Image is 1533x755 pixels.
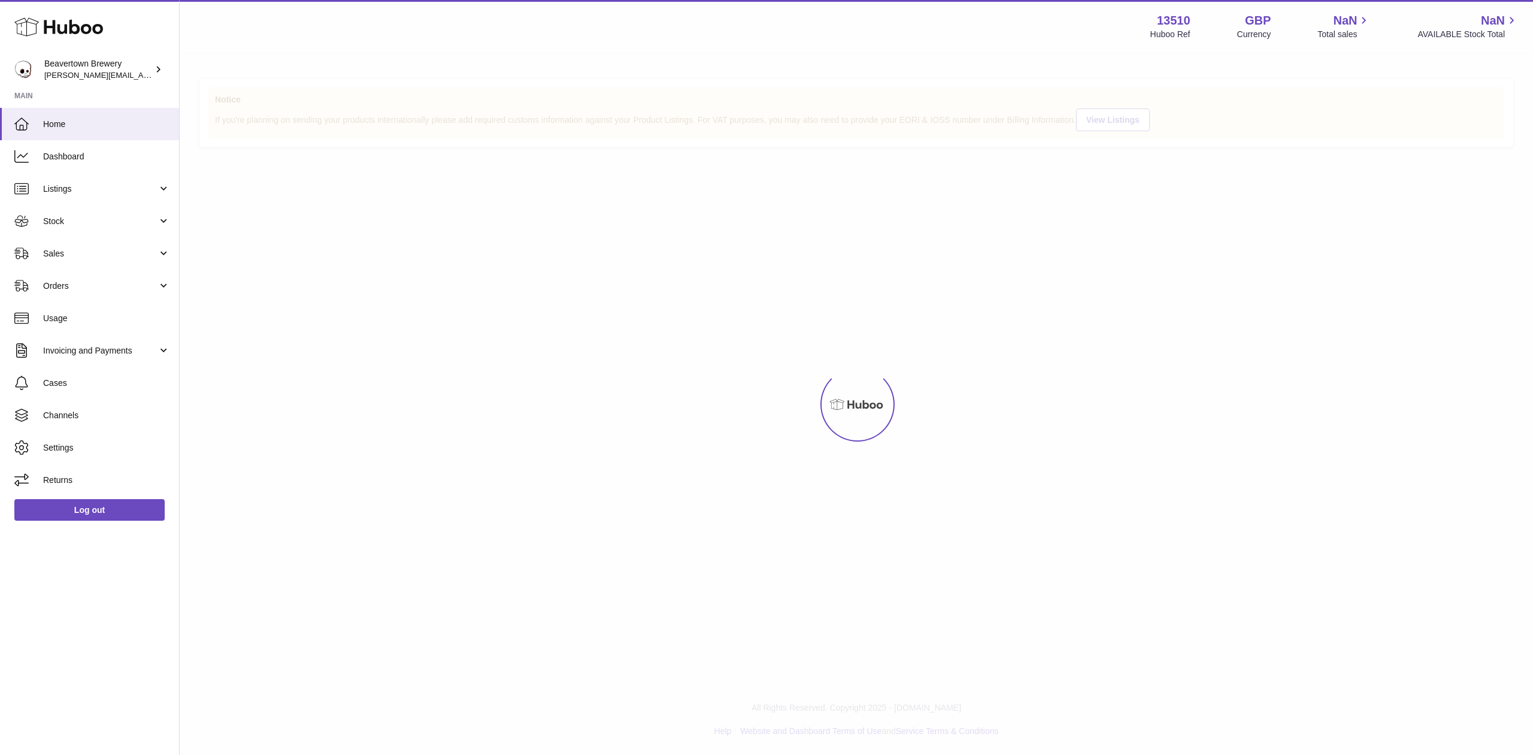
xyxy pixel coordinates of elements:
[1157,13,1190,29] strong: 13510
[43,151,170,162] span: Dashboard
[43,280,157,292] span: Orders
[1417,13,1519,40] a: NaN AVAILABLE Stock Total
[1150,29,1190,40] div: Huboo Ref
[1417,29,1519,40] span: AVAILABLE Stock Total
[1317,13,1371,40] a: NaN Total sales
[44,70,304,80] span: [PERSON_NAME][EMAIL_ADDRESS][PERSON_NAME][DOMAIN_NAME]
[43,313,170,324] span: Usage
[43,442,170,454] span: Settings
[1333,13,1357,29] span: NaN
[14,61,32,78] img: Matthew.McCormack@beavertownbrewery.co.uk
[43,119,170,130] span: Home
[43,216,157,227] span: Stock
[14,499,165,521] a: Log out
[43,377,170,389] span: Cases
[1245,13,1271,29] strong: GBP
[43,345,157,357] span: Invoicing and Payments
[43,248,157,259] span: Sales
[1481,13,1505,29] span: NaN
[44,58,152,81] div: Beavertown Brewery
[1317,29,1371,40] span: Total sales
[43,475,170,486] span: Returns
[43,410,170,421] span: Channels
[43,183,157,195] span: Listings
[1237,29,1271,40] div: Currency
